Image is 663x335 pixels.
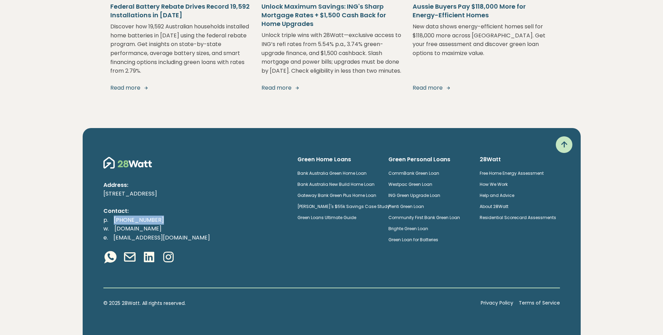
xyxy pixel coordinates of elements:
p: Unlock triple wins with 28Watt—exclusive access to ING’s refi rates from 5.54% p.a., 3.74% green-... [261,31,402,75]
a: Green Loan for Batteries [388,237,438,243]
a: Instagram [162,250,175,265]
a: [PERSON_NAME]'s $55k Savings Case Study [297,203,390,209]
iframe: Chat Widget [628,302,663,335]
a: [EMAIL_ADDRESS][DOMAIN_NAME] [108,234,215,242]
a: Read more [413,84,553,92]
a: [DOMAIN_NAME] [109,225,167,233]
a: Linkedin [142,250,156,265]
a: Read more [261,84,402,92]
h6: Green Personal Loans [388,156,469,163]
a: Whatsapp [103,250,117,265]
img: 28Watt [103,156,152,170]
a: Gateway Bank Green Plus Home Loan [297,192,376,198]
a: Green Loans Ultimate Guide [297,215,356,220]
a: Terms of Service [519,299,560,307]
h5: Aussie Buyers Pay $118,000 More for Energy-Efficient Homes [413,2,553,19]
h6: 28Watt [480,156,560,163]
a: ING Green Upgrade Loan [388,192,440,198]
a: Bank Australia Green Home Loan [297,170,367,176]
span: w. [103,225,109,233]
a: Read more [110,84,250,92]
h5: Unlock Maximum Savings: ING's Sharp Mortgage Rates + $1,500 Cash Back for Home Upgrades [261,2,402,28]
h5: Federal Battery Rebate Drives Record 19,592 Installations in [DATE] [110,2,250,19]
p: New data shows energy-efficient homes sell for $118,000 more across [GEOGRAPHIC_DATA]. Get your f... [413,22,553,75]
span: p. [103,216,108,224]
a: Email [123,250,137,265]
p: Contact: [103,207,286,216]
a: CommBank Green Loan [388,170,439,176]
p: [STREET_ADDRESS] [103,189,286,198]
a: Free Home Energy Assessment [480,170,544,176]
a: Community First Bank Green Loan [388,215,460,220]
a: Brighte Green Loan [388,226,428,232]
span: e. [103,234,108,242]
p: © 2025 28Watt. All rights reserved. [103,299,475,307]
a: Help and Advice [480,192,514,198]
a: Residential Scorecard Assessments [480,215,556,220]
a: About 28Watt [480,203,508,209]
a: Privacy Policy [481,299,513,307]
a: Bank Australia New Build Home Loan [297,181,375,187]
a: [PHONE_NUMBER] [108,216,169,224]
a: Westpac Green Loan [388,181,432,187]
p: Discover how 19,592 Australian households installed home batteries in [DATE] using the federal re... [110,22,250,75]
p: Address: [103,181,286,190]
a: Plenti Green Loan [388,203,424,209]
h6: Green Home Loans [297,156,378,163]
a: How We Work [480,181,508,187]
